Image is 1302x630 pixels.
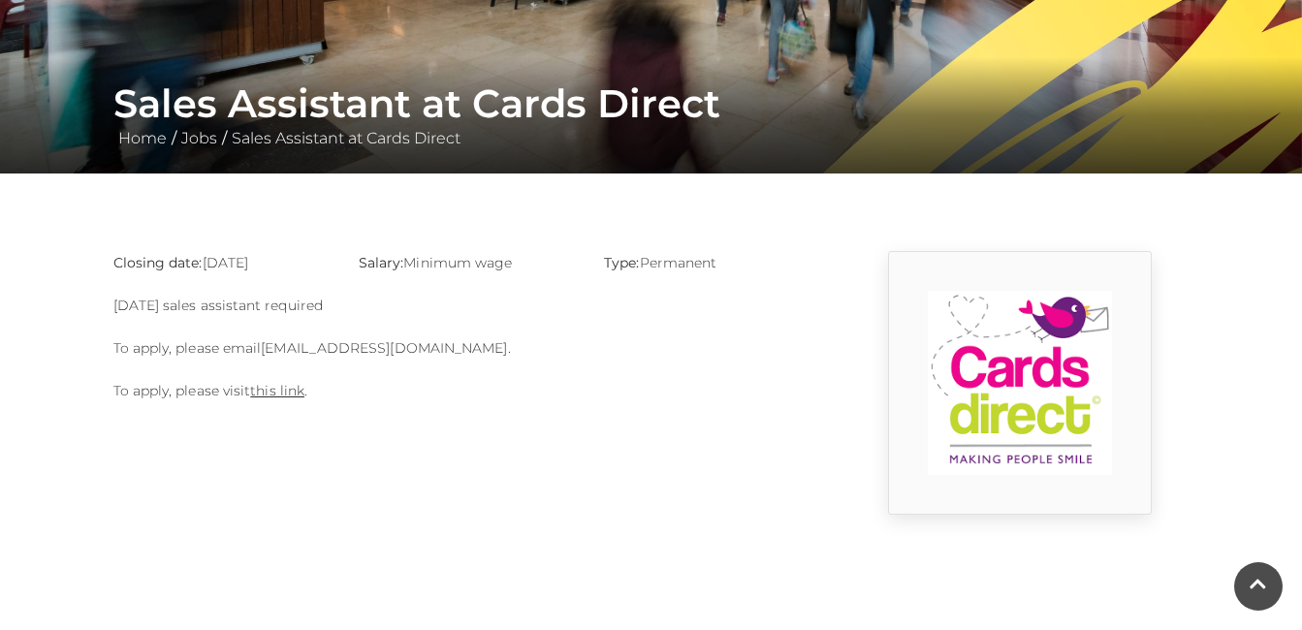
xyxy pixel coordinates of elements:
a: this link [250,382,304,399]
a: [EMAIL_ADDRESS][DOMAIN_NAME] [261,339,507,357]
strong: Type: [604,254,639,271]
p: Minimum wage [359,251,575,274]
img: 9_1554819914_l1cI.png [928,291,1112,475]
div: / / [99,80,1204,150]
a: Home [113,129,172,147]
p: [DATE] sales assistant required [113,294,821,317]
a: Sales Assistant at Cards Direct [227,129,465,147]
strong: Closing date: [113,254,203,271]
h1: Sales Assistant at Cards Direct [113,80,1190,127]
a: Jobs [176,129,222,147]
p: To apply, please visit . [113,379,821,402]
p: To apply, please email . [113,336,821,360]
p: Permanent [604,251,820,274]
strong: Salary: [359,254,404,271]
p: [DATE] [113,251,330,274]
